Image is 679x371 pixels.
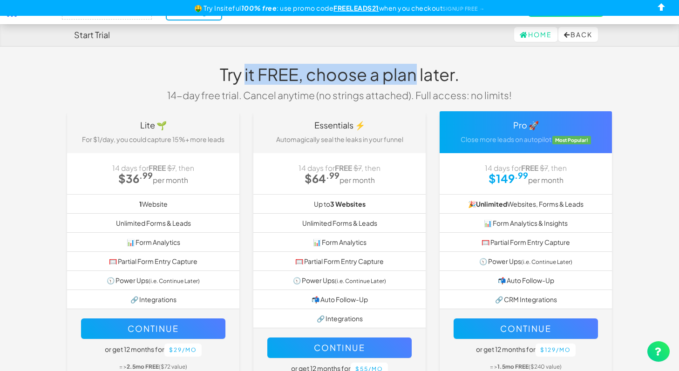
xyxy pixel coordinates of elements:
button: Continue [267,337,412,358]
strike: $7 [540,163,548,172]
b: 100% free [241,4,277,12]
sup: .99 [515,170,528,181]
h5: or get 12 months for [454,344,598,357]
span: Most Popular! [552,136,591,144]
li: 🥅 Partial Form Entry Capture [67,251,239,271]
b: 3 Websites [330,200,366,208]
b: 2.5mo FREE [127,363,159,370]
li: 🥅 Partial Form Entry Capture [253,251,426,271]
strike: $7 [167,163,175,172]
span: Close more leads on autopilot [461,135,551,143]
li: 🕥 Power Ups [67,270,239,290]
sup: .99 [139,170,153,181]
li: 📬 Auto Follow-Up [440,270,612,290]
a: SIGNUP FREE → [442,6,485,12]
small: (i.e. Continue Later) [335,277,386,284]
a: Home [514,27,557,42]
button: Back [558,27,598,42]
small: (i.e. Continue Later) [521,258,572,265]
span: 14 days for , then [485,163,567,172]
li: 🥅 Partial Form Entry Capture [440,232,612,252]
li: Unlimited Forms & Leads [253,213,426,233]
li: 📬 Auto Follow-Up [253,290,426,309]
strong: Unlimited [476,200,507,208]
button: Continue [454,318,598,339]
li: 🕥 Power Ups [440,251,612,271]
li: 📊 Form Analytics [67,232,239,252]
li: 📊 Form Analytics & Insights [440,213,612,233]
strong: $36 [118,171,153,185]
li: Unlimited Forms & Leads [67,213,239,233]
button: $129/mo [536,344,576,357]
li: 🕥 Power Ups [253,270,426,290]
small: (i.e. Continue Later) [149,277,200,284]
h5: or get 12 months for [81,344,225,357]
p: 14-day free trial. Cancel anytime (no strings attached). Full access: no limits! [160,88,519,102]
strong: $149 [489,171,528,185]
sup: .99 [326,170,339,181]
li: 🔗 Integrations [253,309,426,328]
li: 📊 Form Analytics [253,232,426,252]
li: Up to [253,194,426,214]
u: FREELEADS21 [333,4,379,12]
strong: $64 [305,171,339,185]
h4: Pro 🚀 [447,121,605,130]
b: 1 [139,200,142,208]
p: For $1/day, you could capture 15%+ more leads [74,135,232,144]
li: 🔗 Integrations [67,290,239,309]
small: per month [528,175,564,184]
strike: $7 [353,163,361,172]
span: 14 days for , then [112,163,194,172]
p: Automagically seal the leaks in your funnel [260,135,419,144]
h4: Lite 🌱 [74,121,232,130]
span: 14 days for , then [299,163,380,172]
button: $29/mo [164,344,202,357]
li: Website [67,194,239,214]
small: per month [153,175,188,184]
strong: FREE [521,163,538,172]
h1: Try it FREE, choose a plan later. [160,65,519,84]
h4: Essentials ⚡ [260,121,419,130]
h4: Start Trial [74,30,110,40]
b: 1.5mo FREE [497,363,529,370]
small: per month [339,175,375,184]
small: = > ($240 value) [490,363,562,370]
strong: FREE [149,163,166,172]
strong: FREE [335,163,352,172]
button: Continue [81,318,225,339]
li: 🔗 CRM Integrations [440,290,612,309]
li: 🎉 Websites, Forms & Leads [440,194,612,214]
small: = > ($72 value) [119,363,187,370]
